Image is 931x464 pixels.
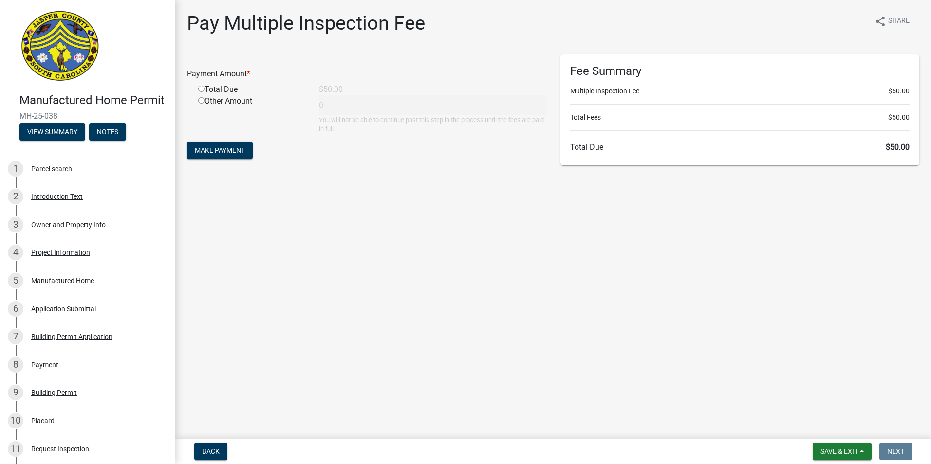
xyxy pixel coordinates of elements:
span: $50.00 [888,86,910,96]
wm-modal-confirm: Notes [89,128,126,136]
span: MH-25-038 [19,111,156,121]
div: Payment [31,361,58,368]
div: 8 [8,357,23,373]
div: 10 [8,413,23,428]
div: 4 [8,245,23,260]
h6: Total Due [570,143,910,152]
div: 5 [8,273,23,288]
button: Back [194,443,227,460]
span: Save & Exit [820,447,858,455]
div: Building Permit [31,389,77,396]
button: shareShare [867,12,917,31]
span: Back [202,447,220,455]
div: Manufactured Home [31,277,94,284]
div: Project Information [31,249,90,256]
span: $50.00 [886,143,910,152]
div: 2 [8,189,23,204]
span: Make Payment [195,146,245,154]
div: 1 [8,161,23,177]
div: 11 [8,441,23,457]
div: Payment Amount [180,68,553,80]
div: Total Due [191,84,312,95]
div: 3 [8,217,23,232]
h6: Fee Summary [570,64,910,78]
li: Total Fees [570,112,910,123]
li: Multiple Inspection Fee [570,86,910,96]
button: Make Payment [187,142,253,159]
div: 7 [8,329,23,344]
h1: Pay Multiple Inspection Fee [187,12,425,35]
img: Jasper County, South Carolina [19,10,101,83]
h4: Manufactured Home Permit [19,93,168,107]
span: $50.00 [888,112,910,123]
i: share [875,16,886,27]
div: 6 [8,301,23,317]
div: Application Submittal [31,305,96,312]
wm-modal-confirm: Summary [19,128,85,136]
div: Placard [31,417,55,424]
div: Parcel search [31,165,72,172]
div: Owner and Property Info [31,221,106,228]
div: Other Amount [191,95,312,134]
span: Share [888,16,910,27]
div: Introduction Text [31,193,83,200]
button: Next [879,443,912,460]
div: 9 [8,385,23,400]
div: Request Inspection [31,446,89,452]
div: Building Permit Application [31,333,112,340]
span: Next [887,447,904,455]
button: Notes [89,123,126,141]
button: View Summary [19,123,85,141]
button: Save & Exit [813,443,872,460]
